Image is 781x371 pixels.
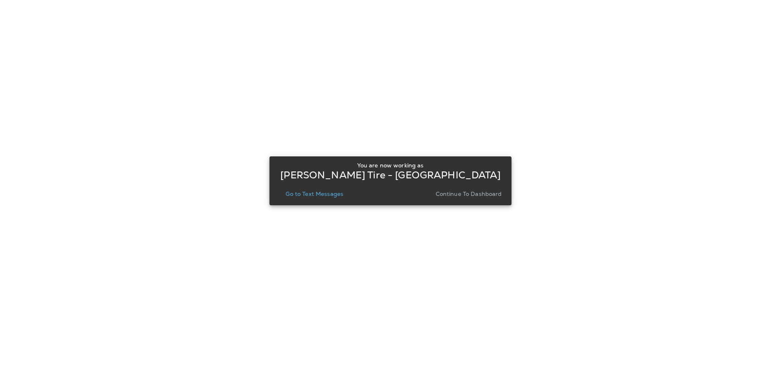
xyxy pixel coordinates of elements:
p: Continue to Dashboard [436,191,502,197]
p: Go to Text Messages [286,191,343,197]
p: [PERSON_NAME] Tire - [GEOGRAPHIC_DATA] [280,172,500,178]
button: Continue to Dashboard [432,188,505,200]
p: You are now working as [357,162,423,169]
button: Go to Text Messages [282,188,347,200]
